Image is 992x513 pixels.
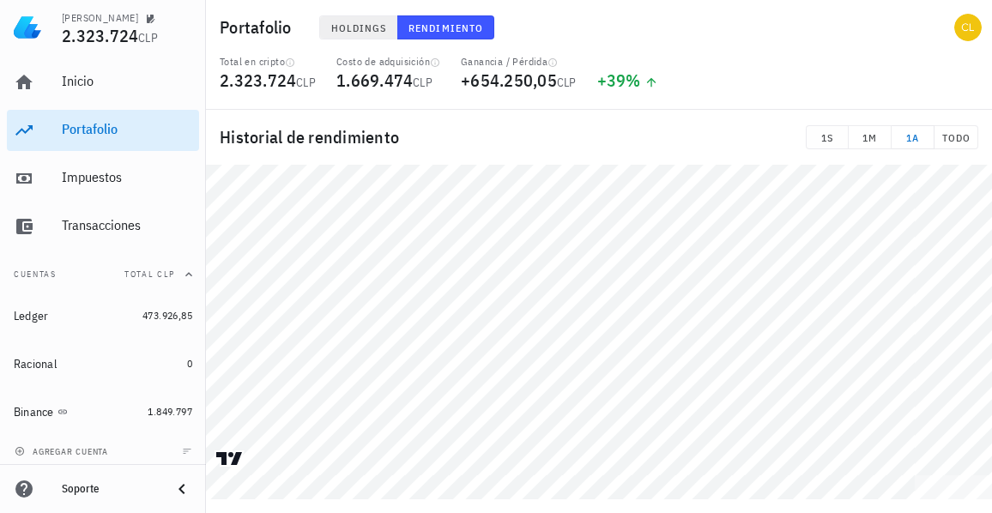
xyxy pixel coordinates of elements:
div: [PERSON_NAME] [62,11,138,25]
button: CuentasTotal CLP [7,254,199,295]
span: +654.250,05 [461,69,557,92]
span: 1.849.797 [148,405,192,418]
span: CLP [413,75,432,90]
div: Ganancia / Pérdida [461,55,577,69]
div: +39 [597,72,658,89]
span: Rendimiento [408,21,483,34]
button: Holdings [319,15,398,39]
span: CLP [557,75,577,90]
div: Costo de adquisición [336,55,440,69]
button: TODO [935,125,978,149]
span: 1.669.474 [336,69,413,92]
div: Total en cripto [220,55,316,69]
span: % [626,69,640,92]
div: Binance [14,405,54,419]
span: Total CLP [124,269,175,280]
button: agregar cuenta [10,443,116,460]
span: agregar cuenta [18,446,108,457]
div: Inicio [62,73,192,89]
button: 1S [806,125,849,149]
span: 2.323.724 [62,24,138,47]
a: Inicio [7,62,199,103]
a: Ledger 473.926,85 [7,295,199,336]
img: LedgiFi [14,14,41,41]
button: 1M [849,125,892,149]
h1: Portafolio [220,14,299,41]
a: Transacciones [7,206,199,247]
div: Soporte [62,482,158,496]
span: 2.323.724 [220,69,296,92]
div: Ledger [14,309,49,323]
span: CLP [296,75,316,90]
span: 473.926,85 [142,309,192,322]
button: 1A [892,125,935,149]
div: Racional [14,357,57,371]
a: Portafolio [7,110,199,151]
a: Impuestos [7,158,199,199]
span: CLP [138,30,158,45]
span: 1A [898,131,927,144]
button: Rendimiento [397,15,494,39]
span: Holdings [330,21,387,34]
div: Transacciones [62,217,192,233]
span: 0 [187,357,192,370]
span: 1M [856,131,884,144]
span: TODO [941,131,971,144]
a: Charting by TradingView [215,450,245,467]
div: avatar [954,14,982,41]
div: Impuestos [62,169,192,185]
div: Portafolio [62,121,192,137]
span: 1S [814,131,841,144]
div: Historial de rendimiento [206,110,992,165]
a: Binance 1.849.797 [7,391,199,432]
a: Racional 0 [7,343,199,384]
